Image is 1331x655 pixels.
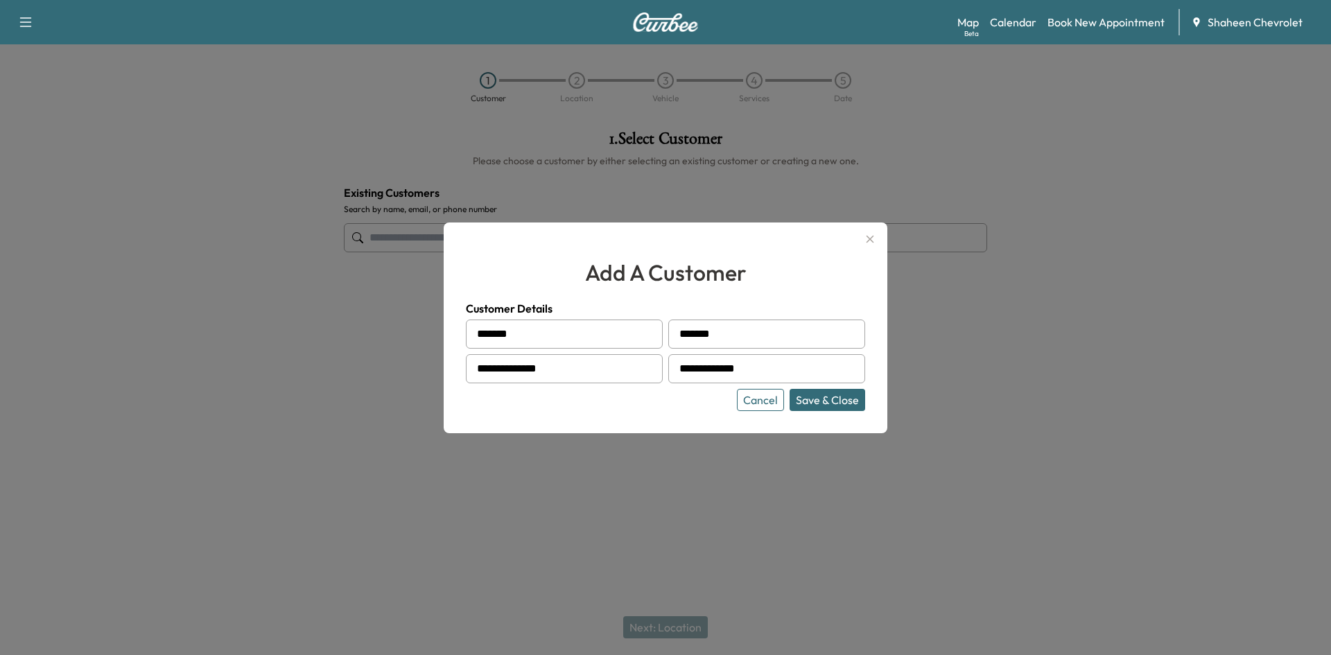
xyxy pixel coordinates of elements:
button: Cancel [737,389,784,411]
button: Save & Close [790,389,865,411]
div: Beta [964,28,979,39]
span: Shaheen Chevrolet [1208,14,1303,30]
img: Curbee Logo [632,12,699,32]
a: Calendar [990,14,1036,30]
h2: add a customer [466,256,865,289]
a: MapBeta [957,14,979,30]
h4: Customer Details [466,300,865,317]
a: Book New Appointment [1047,14,1165,30]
